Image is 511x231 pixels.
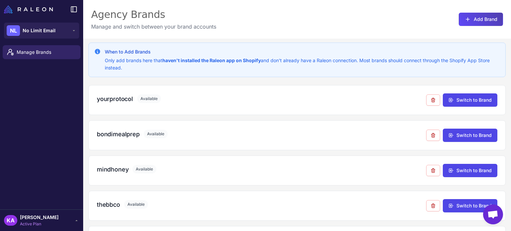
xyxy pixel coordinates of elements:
[4,5,56,13] a: Raleon Logo
[4,5,53,13] img: Raleon Logo
[105,57,500,71] p: Only add brands here that and don't already have a Raleon connection. Most brands should connect ...
[483,204,503,224] a: Open chat
[97,165,128,174] h3: mindhoney
[3,45,81,59] a: Manage Brands
[91,23,216,31] p: Manage and switch between your brand accounts
[132,165,156,173] span: Available
[426,200,440,211] button: Remove from agency
[459,13,503,26] button: Add Brand
[4,215,17,226] div: KA
[7,25,20,36] div: NL
[124,200,148,209] span: Available
[97,94,133,103] h3: yourprotocol
[426,165,440,176] button: Remove from agency
[144,130,168,138] span: Available
[426,94,440,106] button: Remove from agency
[443,93,497,107] button: Switch to Brand
[162,58,261,63] strong: haven't installed the Raleon app on Shopify
[443,164,497,177] button: Switch to Brand
[97,200,120,209] h3: thebbco
[91,8,216,21] div: Agency Brands
[20,214,59,221] span: [PERSON_NAME]
[443,199,497,212] button: Switch to Brand
[4,23,79,39] button: NLNo Limit Email
[17,49,75,56] span: Manage Brands
[23,27,56,34] span: No Limit Email
[105,48,500,56] h3: When to Add Brands
[443,129,497,142] button: Switch to Brand
[97,130,140,139] h3: bondimealprep
[20,221,59,227] span: Active Plan
[137,94,161,103] span: Available
[426,130,440,141] button: Remove from agency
